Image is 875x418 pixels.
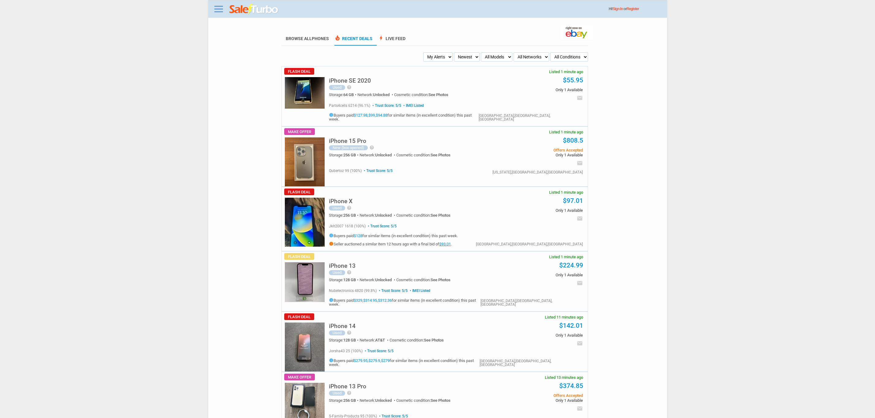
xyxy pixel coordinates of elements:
a: $224.99 [559,262,583,269]
span: 256 GB [343,398,356,403]
div: [GEOGRAPHIC_DATA],[GEOGRAPHIC_DATA],[GEOGRAPHIC_DATA] [480,359,583,367]
i: email [577,340,583,346]
span: Only 1 Available [490,153,583,157]
a: $128 [354,233,362,238]
img: s-l225.jpg [285,323,325,371]
div: Network: [360,338,390,342]
div: Network: [360,278,396,282]
span: Trust Score: 5/5 [378,289,408,293]
span: Phones [312,36,329,41]
a: $808.5 [563,137,583,144]
div: [GEOGRAPHIC_DATA],[GEOGRAPHIC_DATA],[GEOGRAPHIC_DATA] [476,242,583,246]
i: email [577,215,583,222]
h5: iPhone 13 [329,263,356,269]
div: Cosmetic condition: [396,278,451,282]
span: Unlocked [375,278,392,282]
span: Only 1 Available [490,88,583,92]
a: iPhone 13 [329,264,356,269]
i: email [577,280,583,286]
span: Unlocked [375,398,392,403]
div: Network: [357,93,394,97]
div: Storage: [329,398,360,402]
div: [GEOGRAPHIC_DATA],[GEOGRAPHIC_DATA],[GEOGRAPHIC_DATA] [479,114,583,121]
div: [US_STATE],[GEOGRAPHIC_DATA],[GEOGRAPHIC_DATA] [492,170,583,174]
div: Storage: [329,153,360,157]
i: email [577,95,583,101]
h5: Buyers paid , , for similar items (in excellent condition) this past week. [329,113,479,121]
a: $279.9 [368,358,380,363]
span: Listed 13 minutes ago [545,375,583,379]
div: [GEOGRAPHIC_DATA],[GEOGRAPHIC_DATA],[GEOGRAPHIC_DATA] [481,299,583,306]
span: 128 GB [343,278,356,282]
span: See Photos [428,92,448,97]
div: Used [329,330,345,335]
span: Flash Deal [284,313,314,320]
h5: iPhone 13 Pro [329,383,366,389]
span: Only 1 Available [490,398,583,402]
span: Flash Deal [284,68,314,75]
a: $93.01 [439,242,451,246]
span: See Photos [431,153,451,157]
i: email [577,405,583,412]
div: Network: [360,213,396,217]
div: Cosmetic condition: [396,213,451,217]
img: s-l225.jpg [285,137,325,186]
img: s-l225.jpg [285,198,325,247]
h5: iPhone 15 Pro [329,138,366,144]
a: $97.01 [563,197,583,204]
span: Flash Deal [284,253,314,260]
a: $329 [354,298,362,303]
a: iPhone 13 Pro [329,385,366,389]
span: Offers Accepted [490,148,583,152]
span: Offers Accepted [490,394,583,397]
a: $99 [368,113,375,118]
i: info [329,241,334,246]
div: Storage: [329,213,360,217]
i: info [329,298,334,302]
div: Used [329,206,345,211]
span: Only 1 Available [490,208,583,212]
span: 64 GB [343,92,354,97]
span: See Photos [424,338,444,342]
i: email [577,160,583,166]
a: boltLive Feed [378,36,405,46]
i: help [347,390,352,395]
i: help [347,85,352,90]
a: iPhone 15 Pro [329,139,366,144]
span: local_fire_department [334,35,341,41]
div: Storage: [329,338,360,342]
span: nubelectronics 4820 (99.8%) [329,289,377,293]
span: Listed 11 minutes ago [545,315,583,319]
i: help [347,270,352,275]
a: $94.88 [376,113,387,118]
span: See Photos [431,213,451,218]
span: Listed 1 minute ago [549,255,583,259]
h5: iPhone SE 2020 [329,78,371,84]
a: $142.01 [559,322,583,329]
span: Make Offer [284,374,315,380]
div: Storage: [329,278,360,282]
span: Unlocked [373,92,390,97]
h5: Buyers paid for similar items (in excellent condition) this past week. [329,233,458,238]
img: saleturbo.com - Online Deals and Discount Coupons [229,4,279,15]
span: Flash Deal [284,188,314,195]
div: Cosmetic condition: [396,153,451,157]
span: IMEI Listed [409,289,430,293]
span: 128 GB [343,338,356,342]
a: $55.95 [563,77,583,84]
img: s-l225.jpg [285,262,325,302]
span: bolt [378,35,384,41]
span: Make Offer [284,128,315,135]
span: qubertoz 99 (100%) [329,169,362,173]
div: Cosmetic condition: [390,338,444,342]
span: Listed 1 minute ago [549,70,583,74]
a: $312.36 [378,298,392,303]
div: Used [329,391,345,396]
div: Used [329,270,345,275]
div: Cosmetic condition: [396,398,451,402]
a: iPhone X [329,200,353,204]
h5: Buyers paid , , for similar items (in excellent condition) this past week. [329,298,481,306]
span: 256 GB [343,213,356,218]
span: jorsha43 25 (100%) [329,349,363,353]
span: or [624,7,639,11]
